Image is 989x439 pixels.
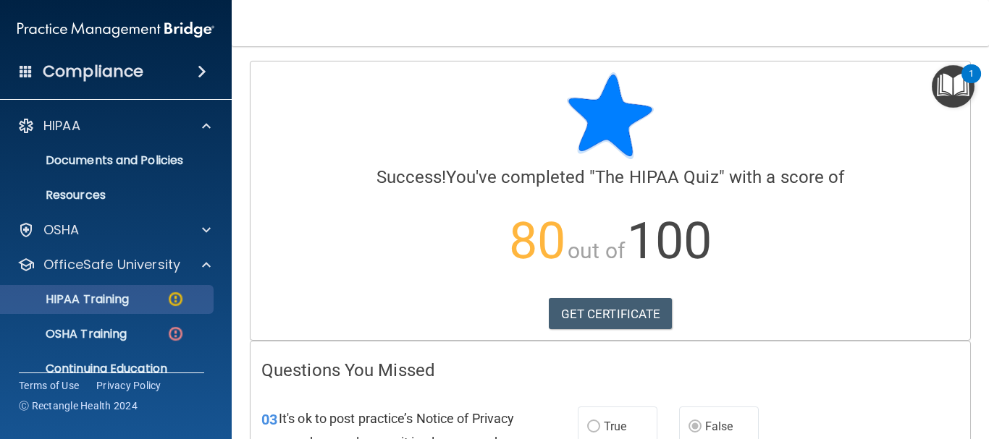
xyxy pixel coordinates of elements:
[17,117,211,135] a: HIPAA
[969,74,974,93] div: 1
[595,167,718,187] span: The HIPAA Quiz
[261,168,959,187] h4: You've completed " " with a score of
[19,398,138,413] span: Ⓒ Rectangle Health 2024
[167,290,185,308] img: warning-circle.0cc9ac19.png
[568,238,625,263] span: out of
[549,298,673,330] a: GET CERTIFICATE
[43,256,180,273] p: OfficeSafe University
[96,378,161,393] a: Privacy Policy
[689,422,702,432] input: False
[604,419,626,433] span: True
[587,422,600,432] input: True
[376,167,447,187] span: Success!
[567,72,654,159] img: blue-star-rounded.9d042014.png
[17,221,211,239] a: OSHA
[9,153,207,168] p: Documents and Policies
[17,256,211,273] a: OfficeSafe University
[43,221,80,239] p: OSHA
[261,361,959,380] h4: Questions You Missed
[19,378,79,393] a: Terms of Use
[9,327,127,341] p: OSHA Training
[43,117,80,135] p: HIPAA
[9,292,129,307] p: HIPAA Training
[932,65,975,108] button: Open Resource Center, 1 new notification
[261,411,277,428] span: 03
[43,61,143,82] h4: Compliance
[17,15,214,44] img: PMB logo
[167,325,185,343] img: danger-circle.6113f641.png
[705,419,733,433] span: False
[509,211,565,270] span: 80
[627,211,712,270] span: 100
[9,362,207,376] p: Continuing Education
[9,188,207,203] p: Resources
